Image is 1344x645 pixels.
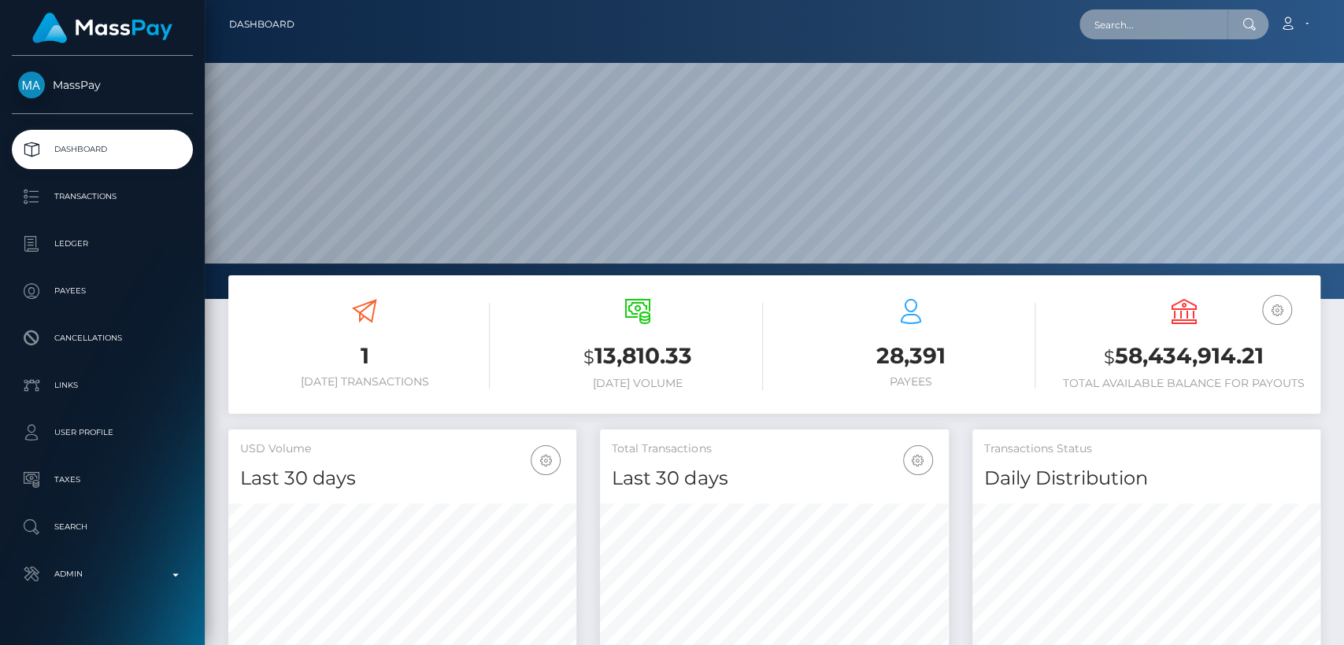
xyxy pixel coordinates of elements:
small: $ [583,346,594,368]
p: Payees [18,279,187,303]
a: Search [12,507,193,547]
img: MassPay [18,72,45,98]
h3: 1 [240,341,490,371]
h6: [DATE] Transactions [240,375,490,389]
p: Admin [18,562,187,586]
h5: USD Volume [240,441,565,457]
h6: Payees [787,375,1036,389]
h6: Total Available Balance for Payouts [1059,377,1309,390]
h5: Total Transactions [612,441,936,457]
input: Search... [1079,9,1227,39]
a: Ledger [12,224,193,264]
h4: Last 30 days [612,465,936,492]
p: Taxes [18,468,187,492]
small: $ [1104,346,1115,368]
span: MassPay [12,78,193,92]
a: Dashboard [229,8,294,41]
img: MassPay Logo [32,13,172,43]
a: Transactions [12,177,193,216]
h4: Last 30 days [240,465,565,492]
a: Payees [12,271,193,311]
p: Transactions [18,185,187,208]
p: Ledger [18,232,187,256]
h3: 28,391 [787,341,1036,371]
p: Dashboard [18,138,187,161]
a: Taxes [12,460,193,499]
a: Admin [12,555,193,594]
h6: [DATE] Volume [513,377,763,390]
a: Links [12,366,193,405]
h5: Transactions Status [984,441,1309,457]
h3: 58,434,914.21 [1059,341,1309,373]
p: Cancellations [18,326,187,350]
p: Search [18,515,187,539]
p: User Profile [18,421,187,444]
h3: 13,810.33 [513,341,763,373]
a: Cancellations [12,319,193,358]
a: User Profile [12,413,193,452]
a: Dashboard [12,130,193,169]
p: Links [18,374,187,397]
h4: Daily Distribution [984,465,1309,492]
